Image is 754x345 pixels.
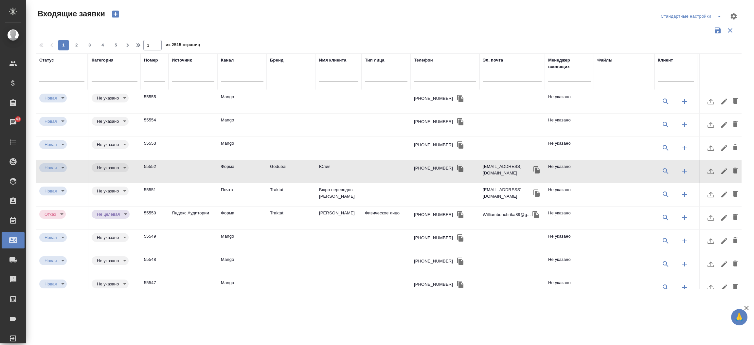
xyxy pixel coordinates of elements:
button: Загрузить файл [703,210,719,226]
button: Выбрать клиента [658,94,673,109]
td: Mango [218,114,267,136]
td: 55552 [141,160,169,183]
span: 4 [98,42,108,48]
button: Новая [43,165,59,171]
td: Юлия [316,160,362,183]
button: Новая [43,142,59,147]
div: Канал [221,57,234,64]
td: Traktat [267,183,316,206]
button: 2 [71,40,82,50]
button: Создать клиента [677,256,692,272]
td: Не указано [545,253,594,276]
button: Скопировать [456,140,465,150]
span: 43 [12,116,24,122]
button: Новая [43,188,59,194]
td: Форма [218,207,267,229]
button: Создать клиента [677,163,692,179]
button: Редактировать [719,94,730,109]
button: Не указано [95,235,121,240]
td: 55550 [141,207,169,229]
button: Удалить [730,256,741,272]
div: Новая [39,117,67,126]
button: Не указано [95,258,121,263]
button: Создать клиента [677,210,692,226]
button: Загрузить файл [703,280,719,295]
div: Тип лица [365,57,385,64]
button: Не указано [95,165,121,171]
td: 55548 [141,253,169,276]
td: Физическое лицо [362,207,411,229]
div: Новая [39,94,67,102]
button: 4 [98,40,108,50]
div: Статус [39,57,54,64]
td: Mango [218,230,267,253]
div: Источник [172,57,192,64]
button: 5 [111,40,121,50]
span: Входящие заявки [36,9,105,19]
div: [PHONE_NUMBER] [414,165,453,172]
button: Удалить [730,187,741,202]
button: Новая [43,258,59,263]
div: Новая [92,117,129,126]
button: Удалить [730,117,741,133]
button: Редактировать [719,187,730,202]
button: Скопировать [531,210,541,220]
div: Новая [39,256,67,265]
div: Новая [39,233,67,242]
button: Редактировать [719,210,730,226]
button: Скопировать [456,280,465,289]
td: Mango [218,90,267,113]
div: Новая [92,163,129,172]
button: Загрузить файл [703,140,719,156]
button: Редактировать [719,163,730,179]
button: Выбрать клиента [658,140,673,156]
div: Телефон [414,57,433,64]
button: Выбрать клиента [658,233,673,249]
button: Редактировать [719,280,730,295]
button: Не указано [95,281,121,287]
td: Mango [218,276,267,299]
div: [PHONE_NUMBER] [414,142,453,148]
td: Не указано [545,90,594,113]
button: Создать клиента [677,187,692,202]
span: Настроить таблицу [726,9,742,24]
td: Не указано [545,183,594,206]
button: Скопировать [456,256,465,266]
button: Создать клиента [677,233,692,249]
td: 55551 [141,183,169,206]
td: Бюро переводов [PERSON_NAME] [316,183,362,206]
button: Выбрать клиента [658,210,673,226]
td: Не указано [545,276,594,299]
div: Новая [39,187,67,195]
td: Почта [218,183,267,206]
div: Категория [92,57,114,64]
button: Отказ [43,211,58,217]
div: Новая [92,256,129,265]
button: Выбрать клиента [658,187,673,202]
span: из 2515 страниц [166,41,200,50]
td: Не указано [545,207,594,229]
button: Создать [108,9,123,20]
div: Новая [92,280,129,288]
td: Mango [218,137,267,160]
div: Новая [92,94,129,102]
div: [PHONE_NUMBER] [414,211,453,218]
button: Скопировать [456,163,465,173]
button: Редактировать [719,117,730,133]
td: 55547 [141,276,169,299]
button: Не указано [95,118,121,124]
button: Удалить [730,280,741,295]
button: 3 [84,40,95,50]
td: Не указано [545,137,594,160]
td: Traktat [267,207,316,229]
button: Загрузить файл [703,187,719,202]
button: Новая [43,95,59,101]
div: Бренд [270,57,283,64]
button: Выбрать клиента [658,280,673,295]
td: Mango [218,253,267,276]
button: Скопировать [456,94,465,103]
td: Не указано [545,160,594,183]
td: Godubai [267,160,316,183]
button: Скопировать [532,165,542,175]
button: Загрузить файл [703,94,719,109]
